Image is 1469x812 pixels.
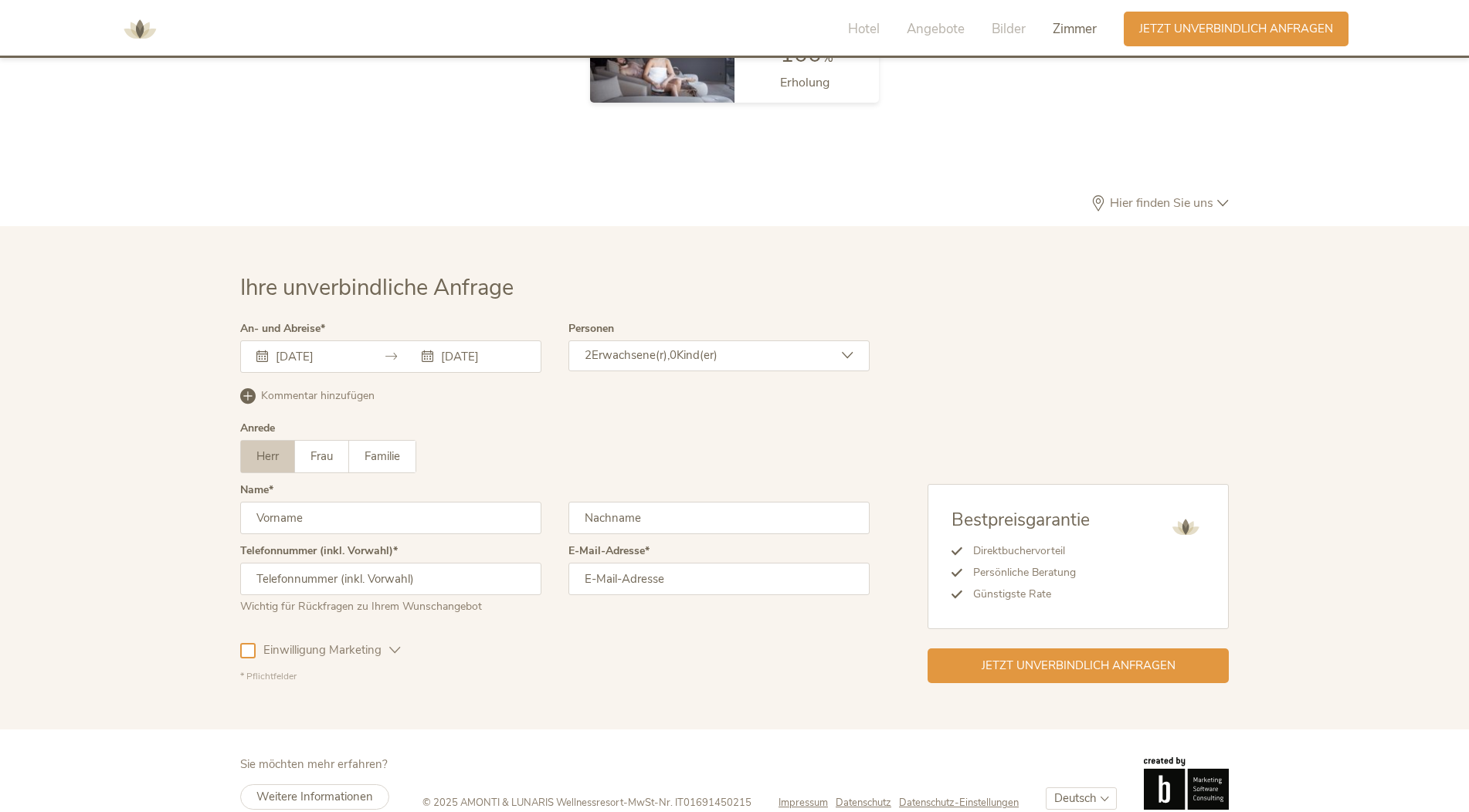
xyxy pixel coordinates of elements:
div: * Pflichtfelder [240,670,870,683]
span: - [623,796,628,810]
li: Günstigste Rate [962,584,1090,605]
input: Vorname [240,502,541,534]
img: Brandnamic GmbH | Leading Hospitality Solutions [1144,757,1229,810]
a: AMONTI & LUNARIS Wellnessresort [117,23,163,34]
span: Bilder [992,20,1026,38]
div: Anrede [240,423,275,434]
span: Hier finden Sie uns [1106,197,1217,209]
label: Telefonnummer (inkl. Vorwahl) [240,546,398,557]
span: Zimmer [1053,20,1097,38]
label: Personen [568,323,614,334]
li: Persönliche Beratung [962,562,1090,584]
input: Abreise [437,349,525,364]
a: Datenschutz [836,796,899,810]
label: Name [240,485,273,496]
input: Anreise [272,349,360,364]
input: Nachname [568,502,870,534]
span: Jetzt unverbindlich anfragen [1139,21,1333,37]
span: Kommentar hinzufügen [261,388,375,404]
a: Weitere Informationen [240,784,389,810]
span: Ihre unverbindliche Anfrage [240,272,514,303]
span: Einwilligung Marketing [256,642,389,658]
img: AMONTI & LUNARIS Wellnessresort [117,6,163,52]
a: Impressum [779,796,836,810]
span: MwSt-Nr. IT01691450215 [628,796,751,810]
div: Wichtig für Rückfragen zu Ihrem Wunschangebot [240,595,541,614]
span: Kind(er) [677,347,718,363]
span: Familie [365,448,400,464]
span: © 2025 AMONTI & LUNARIS Wellnessresort [422,796,623,810]
img: AMONTI & LUNARIS Wellnessresort [1166,508,1205,546]
span: % [822,49,833,66]
span: Hotel [848,20,880,38]
label: An- und Abreise [240,323,325,334]
span: Weitere Informationen [256,789,373,804]
span: Angebote [907,20,965,38]
input: E-Mail-Adresse [568,563,870,595]
span: Herr [256,448,279,464]
span: 2 [585,347,592,363]
span: 0 [670,347,677,363]
li: Direktbuchervorteil [962,540,1090,562]
a: Datenschutz-Einstellungen [899,796,1019,810]
span: Erholung [780,74,829,91]
span: Bestpreisgarantie [952,508,1090,532]
label: E-Mail-Adresse [568,546,650,557]
span: Erwachsene(r), [592,347,670,363]
input: Telefonnummer (inkl. Vorwahl) [240,563,541,595]
span: Frau [310,448,333,464]
span: Jetzt unverbindlich anfragen [982,658,1176,674]
span: Datenschutz [836,796,891,810]
span: Sie möchten mehr erfahren? [240,756,388,772]
span: Impressum [779,796,828,810]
